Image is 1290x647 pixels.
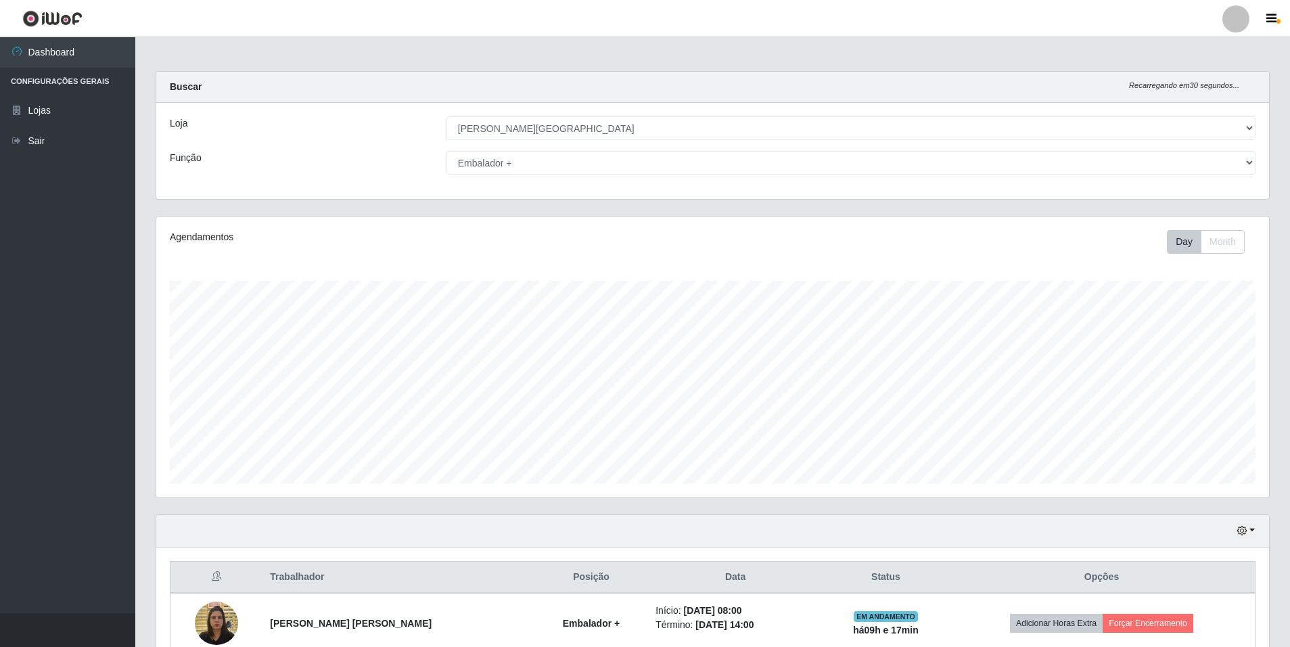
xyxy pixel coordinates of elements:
[1167,230,1201,254] button: Day
[683,605,741,616] time: [DATE] 08:00
[1103,614,1193,633] button: Forçar Encerramento
[823,562,948,594] th: Status
[1010,614,1103,633] button: Adicionar Horas Extra
[170,81,202,92] strong: Buscar
[1167,230,1245,254] div: First group
[1129,81,1239,89] i: Recarregando em 30 segundos...
[22,10,83,27] img: CoreUI Logo
[270,618,432,629] strong: [PERSON_NAME] [PERSON_NAME]
[948,562,1256,594] th: Opções
[695,619,754,630] time: [DATE] 14:00
[170,230,610,244] div: Agendamentos
[170,116,187,131] label: Loja
[655,604,815,618] li: Início:
[535,562,647,594] th: Posição
[853,625,919,635] strong: há 09 h e 17 min
[854,611,918,622] span: EM ANDAMENTO
[1167,230,1256,254] div: Toolbar with button groups
[262,562,534,594] th: Trabalhador
[563,618,620,629] strong: Embalador +
[170,151,202,165] label: Função
[647,562,823,594] th: Data
[1201,230,1245,254] button: Month
[655,618,815,632] li: Término:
